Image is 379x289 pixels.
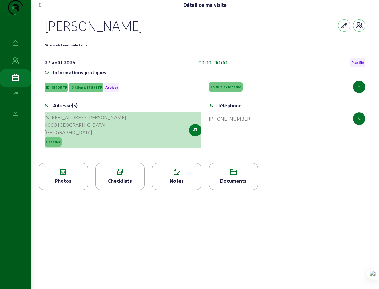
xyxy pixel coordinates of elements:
[217,102,242,109] div: Téléphone
[209,177,258,185] div: Documents
[183,1,227,9] div: Détail de ma visite
[45,59,75,66] div: 27 août 2025
[45,41,87,49] div: Site web Reno-solutions
[45,114,126,121] div: [STREET_ADDRESS][PERSON_NAME]
[45,17,142,34] div: [PERSON_NAME]
[96,177,145,185] div: Checklists
[351,60,364,65] span: Planifié
[46,85,62,90] span: ID: 111405
[105,85,118,90] span: Advisor
[45,129,126,136] div: [GEOGRAPHIC_DATA]
[53,69,106,76] div: Informations pratiques
[210,85,241,89] span: Toiture extérieure
[70,85,97,90] span: ID Client: 141361
[152,177,201,185] div: Notes
[53,102,78,109] div: Adresse(s)
[209,115,252,122] div: [PHONE_NUMBER]
[198,59,227,66] div: 09:00 - 10:00
[45,121,126,129] div: 4000 [GEOGRAPHIC_DATA]
[39,177,88,185] div: Photos
[46,140,60,144] span: Chantier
